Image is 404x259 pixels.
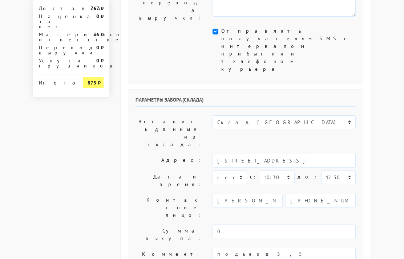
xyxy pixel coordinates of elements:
div: Итого [39,77,72,85]
label: c: [250,170,257,183]
strong: 36 [93,31,99,38]
div: Услуги грузчиков [33,58,77,68]
div: Перевод выручки [33,45,77,55]
label: Контактное лицо: [130,194,207,222]
label: Вставить данные из склада: [130,115,207,151]
strong: 0 [96,13,99,20]
label: Сумма выкупа: [130,225,207,245]
label: Дата и время: [130,170,207,191]
strong: 873 [88,79,96,86]
h6: Параметры забора (склада) [136,97,356,107]
label: до: [298,170,318,183]
div: Наценка за вес [33,14,77,29]
strong: 767 [90,5,99,12]
div: Доставка [33,6,77,11]
strong: 0 [96,57,99,64]
strong: 0 [96,44,99,51]
div: Материальная ответственность [33,32,77,42]
input: Телефон [286,194,356,207]
label: Отправлять получателям SMS с интервалом прибытия и телефоном курьера [221,27,356,73]
label: Адрес: [130,154,207,168]
input: Имя [213,194,283,207]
